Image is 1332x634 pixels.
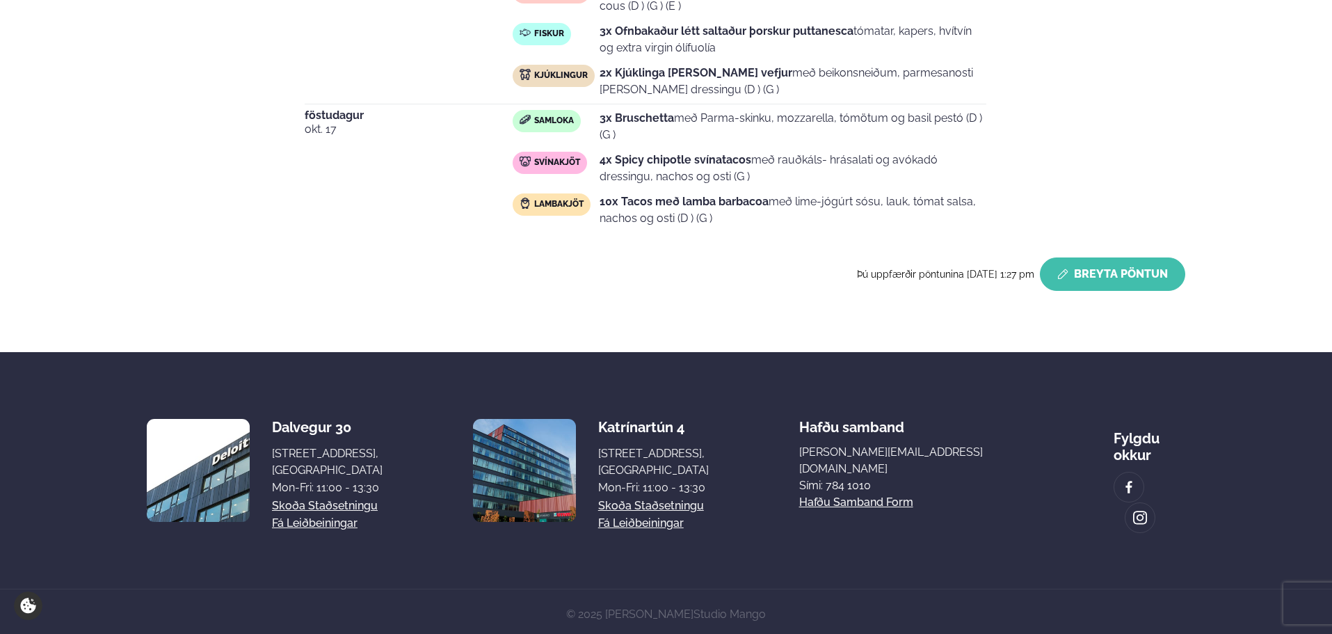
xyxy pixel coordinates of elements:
[600,24,853,38] strong: 3x Ofnbakaður létt saltaður þorskur puttanesca
[600,66,792,79] strong: 2x Kjúklinga [PERSON_NAME] vefjur
[1114,473,1144,502] a: image alt
[598,480,709,496] div: Mon-Fri: 11:00 - 13:30
[600,153,751,166] strong: 4x Spicy chipotle svínatacos
[600,23,986,56] p: tómatar, kapers, hvítvín og extra virgin ólífuolía
[272,480,383,496] div: Mon-Fri: 11:00 - 13:30
[520,115,531,125] img: sandwich-new-16px.svg
[799,444,1023,477] a: [PERSON_NAME][EMAIL_ADDRESS][DOMAIN_NAME]
[14,592,42,620] a: Cookie settings
[147,419,250,522] img: image alt
[598,498,704,514] a: Skoða staðsetningu
[799,477,1023,494] p: Sími: 784 1010
[600,195,769,208] strong: 10x Tacos með lamba barbacoa
[566,608,766,621] span: © 2025 [PERSON_NAME]
[520,27,531,38] img: fish.svg
[1040,257,1185,291] button: Breyta Pöntun
[1121,480,1137,496] img: image alt
[693,608,766,621] a: Studio Mango
[600,152,986,185] p: með rauðkáls- hrásalati og avókadó dressingu, nachos og osti (G )
[600,193,986,227] p: með lime-jógúrt sósu, lauk, tómat salsa, nachos og osti (D ) (G )
[534,29,564,40] span: Fiskur
[520,156,531,167] img: pork.svg
[598,515,684,532] a: Fá leiðbeiningar
[600,111,674,125] strong: 3x Bruschetta
[1125,503,1155,532] a: image alt
[598,419,709,436] div: Katrínartún 4
[534,116,574,127] span: Samloka
[534,70,588,81] span: Kjúklingur
[534,199,584,210] span: Lambakjöt
[600,110,986,143] p: með Parma-skinku, mozzarella, tómötum og basil pestó (D ) (G )
[857,269,1034,280] span: Þú uppfærðir pöntunina [DATE] 1:27 pm
[799,408,904,436] span: Hafðu samband
[520,198,531,209] img: Lamb.svg
[600,65,986,98] p: með beikonsneiðum, parmesanosti [PERSON_NAME] dressingu (D ) (G )
[534,157,580,168] span: Svínakjöt
[272,445,383,479] div: [STREET_ADDRESS], [GEOGRAPHIC_DATA]
[305,121,513,138] span: okt. 17
[598,445,709,479] div: [STREET_ADDRESS], [GEOGRAPHIC_DATA]
[272,515,358,532] a: Fá leiðbeiningar
[272,419,383,436] div: Dalvegur 30
[520,69,531,80] img: chicken.svg
[799,494,913,511] a: Hafðu samband form
[473,419,576,522] img: image alt
[1114,419,1185,463] div: Fylgdu okkur
[305,110,513,121] span: föstudagur
[1132,510,1148,526] img: image alt
[272,498,378,514] a: Skoða staðsetningu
